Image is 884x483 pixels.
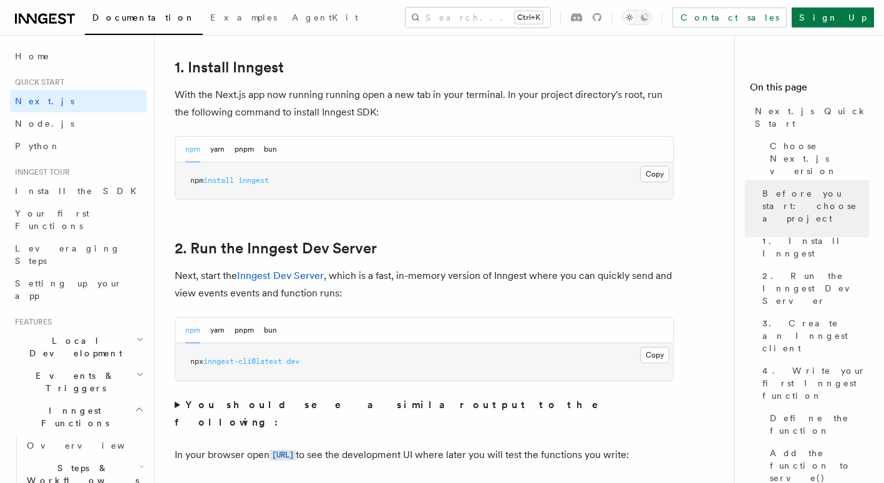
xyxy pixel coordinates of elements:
button: Copy [640,166,669,182]
span: 4. Write your first Inngest function [762,364,869,402]
button: pnpm [235,318,254,343]
a: 1. Install Inngest [757,230,869,265]
span: Documentation [92,12,195,22]
a: Define the function [765,407,869,442]
span: Your first Functions [15,208,89,231]
span: Define the function [770,412,869,437]
button: bun [264,137,277,162]
span: Python [15,141,61,151]
span: Node.js [15,119,74,129]
a: AgentKit [284,4,366,34]
span: inngest [238,176,269,185]
a: 4. Write your first Inngest function [757,359,869,407]
a: Sign Up [792,7,874,27]
span: 3. Create an Inngest client [762,317,869,354]
strong: You should see a similar output to the following: [175,399,616,428]
span: 1. Install Inngest [762,235,869,260]
a: Python [10,135,147,157]
span: Next.js Quick Start [755,105,869,130]
a: 2. Run the Inngest Dev Server [175,240,377,257]
span: Choose Next.js version [770,140,869,177]
a: Overview [22,434,147,457]
code: [URL] [270,450,296,461]
button: Inngest Functions [10,399,147,434]
a: Inngest Dev Server [237,270,324,281]
button: bun [264,318,277,343]
span: inngest-cli@latest [203,357,282,366]
span: Inngest Functions [10,404,135,429]
button: npm [185,137,200,162]
a: Before you start: choose a project [757,182,869,230]
button: Events & Triggers [10,364,147,399]
button: yarn [210,318,225,343]
span: Next.js [15,96,74,106]
summary: You should see a similar output to the following: [175,396,674,431]
p: In your browser open to see the development UI where later you will test the functions you write: [175,446,674,464]
button: Copy [640,347,669,363]
span: Local Development [10,334,136,359]
button: Local Development [10,329,147,364]
span: Inngest tour [10,167,70,177]
a: 3. Create an Inngest client [757,312,869,359]
span: Install the SDK [15,186,144,196]
span: Features [10,317,52,327]
span: 2. Run the Inngest Dev Server [762,270,869,307]
a: 1. Install Inngest [175,59,284,76]
a: [URL] [270,449,296,461]
span: npm [190,176,203,185]
button: pnpm [235,137,254,162]
button: Search...Ctrl+K [406,7,550,27]
a: Node.js [10,112,147,135]
span: Examples [210,12,277,22]
span: Home [15,50,50,62]
a: Choose Next.js version [765,135,869,182]
p: Next, start the , which is a fast, in-memory version of Inngest where you can quickly send and vi... [175,267,674,302]
span: Overview [27,441,155,451]
span: dev [286,357,299,366]
h4: On this page [750,80,869,100]
a: Setting up your app [10,272,147,307]
span: Before you start: choose a project [762,187,869,225]
button: yarn [210,137,225,162]
a: Your first Functions [10,202,147,237]
span: Events & Triggers [10,369,136,394]
span: install [203,176,234,185]
p: With the Next.js app now running running open a new tab in your terminal. In your project directo... [175,86,674,121]
a: Leveraging Steps [10,237,147,272]
a: 2. Run the Inngest Dev Server [757,265,869,312]
a: Documentation [85,4,203,35]
span: AgentKit [292,12,358,22]
a: Contact sales [673,7,787,27]
a: Home [10,45,147,67]
a: Install the SDK [10,180,147,202]
a: Next.js [10,90,147,112]
a: Next.js Quick Start [750,100,869,135]
span: npx [190,357,203,366]
span: Setting up your app [15,278,122,301]
a: Examples [203,4,284,34]
span: Leveraging Steps [15,243,120,266]
button: Toggle dark mode [622,10,652,25]
button: npm [185,318,200,343]
span: Quick start [10,77,64,87]
kbd: Ctrl+K [515,11,543,24]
